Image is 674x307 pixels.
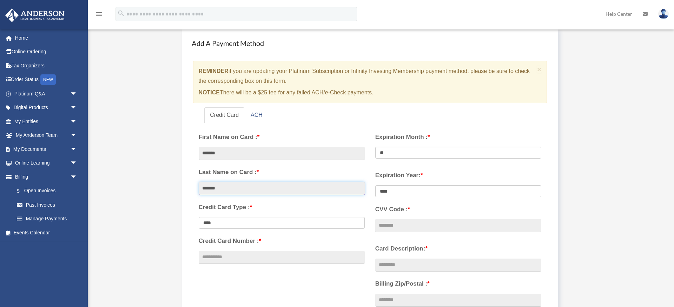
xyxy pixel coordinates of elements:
[537,66,542,73] button: Close
[117,9,125,17] i: search
[375,204,541,215] label: CVV Code :
[189,35,551,51] h4: Add A Payment Method
[5,170,88,184] a: Billingarrow_drop_down
[193,61,547,103] div: if you are updating your Platinum Subscription or Infinity Investing Membership payment method, p...
[10,198,88,212] a: Past Invoices
[70,142,84,156] span: arrow_drop_down
[70,156,84,171] span: arrow_drop_down
[5,142,88,156] a: My Documentsarrow_drop_down
[10,212,84,226] a: Manage Payments
[5,101,88,115] a: Digital Productsarrow_drop_down
[5,31,88,45] a: Home
[199,68,229,74] strong: REMINDER
[199,132,365,142] label: First Name on Card :
[199,88,535,98] p: There will be a $25 fee for any failed ACH/e-Check payments.
[199,202,365,213] label: Credit Card Type :
[40,74,56,85] div: NEW
[375,243,541,254] label: Card Description:
[204,107,244,123] a: Credit Card
[70,101,84,115] span: arrow_drop_down
[537,65,542,73] span: ×
[5,226,88,240] a: Events Calendar
[70,114,84,129] span: arrow_drop_down
[375,132,541,142] label: Expiration Month :
[70,170,84,184] span: arrow_drop_down
[70,128,84,143] span: arrow_drop_down
[5,45,88,59] a: Online Ordering
[199,89,220,95] strong: NOTICE
[5,87,88,101] a: Platinum Q&Aarrow_drop_down
[375,170,541,181] label: Expiration Year:
[10,184,88,198] a: $Open Invoices
[95,10,103,18] i: menu
[245,107,268,123] a: ACH
[5,59,88,73] a: Tax Organizers
[3,8,67,22] img: Anderson Advisors Platinum Portal
[199,167,365,178] label: Last Name on Card :
[199,236,365,246] label: Credit Card Number :
[5,128,88,142] a: My Anderson Teamarrow_drop_down
[658,9,669,19] img: User Pic
[375,279,541,289] label: Billing Zip/Postal :
[5,73,88,87] a: Order StatusNEW
[5,114,88,128] a: My Entitiesarrow_drop_down
[21,187,24,195] span: $
[70,87,84,101] span: arrow_drop_down
[95,12,103,18] a: menu
[5,156,88,170] a: Online Learningarrow_drop_down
